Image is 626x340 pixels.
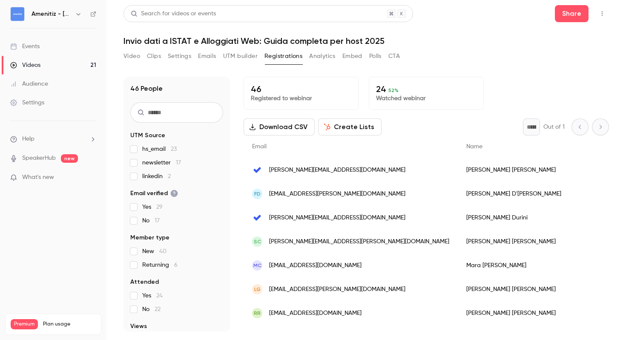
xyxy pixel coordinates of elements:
span: Yes [142,203,163,211]
span: [PERSON_NAME][EMAIL_ADDRESS][DOMAIN_NAME] [269,213,405,222]
span: No [142,216,160,225]
span: linkedin [142,172,171,181]
span: Email [252,144,267,150]
span: RR [254,309,261,317]
div: Events [10,42,40,51]
button: Settings [168,49,191,63]
span: [EMAIL_ADDRESS][DOMAIN_NAME] [269,309,362,318]
span: FD [254,190,261,198]
button: Clips [147,49,161,63]
span: Name [466,144,482,150]
div: Videos [10,61,40,69]
span: [EMAIL_ADDRESS][PERSON_NAME][DOMAIN_NAME] [269,285,405,294]
span: 23 [171,146,177,152]
h1: 46 People [130,84,163,94]
div: [PERSON_NAME] [PERSON_NAME] [458,158,622,182]
div: [PERSON_NAME] [PERSON_NAME] [458,277,622,301]
div: Audience [10,80,48,88]
div: Settings [10,98,44,107]
div: [PERSON_NAME] Durini [458,206,622,230]
div: [PERSON_NAME] [PERSON_NAME] [458,301,622,325]
span: 52 % [388,87,399,93]
span: 29 [156,204,163,210]
p: Out of 1 [543,123,565,131]
p: Watched webinar [376,94,477,103]
button: CTA [388,49,400,63]
span: Premium [11,319,38,329]
span: No [142,305,161,314]
span: new [61,154,78,163]
span: MC [253,262,261,269]
p: Registered to webinar [251,94,351,103]
button: Video [123,49,140,63]
button: Create Lists [318,118,382,135]
span: Plan usage [43,321,96,328]
span: 24 [156,293,163,299]
span: Member type [130,233,169,242]
span: [PERSON_NAME][EMAIL_ADDRESS][PERSON_NAME][DOMAIN_NAME] [269,237,449,246]
span: Views [130,322,147,331]
div: [PERSON_NAME] D'[PERSON_NAME] [458,182,622,206]
li: help-dropdown-opener [10,135,96,144]
iframe: Noticeable Trigger [86,174,96,182]
button: Registrations [264,49,302,63]
button: Share [555,5,589,22]
button: Top Bar Actions [595,7,609,20]
button: UTM builder [223,49,258,63]
span: hs_email [142,145,177,153]
button: Emails [198,49,216,63]
span: New [142,247,167,256]
div: Mara [PERSON_NAME] [458,254,622,277]
img: chekin.com [252,213,262,223]
div: Search for videos or events [131,9,216,18]
div: [PERSON_NAME] [PERSON_NAME] [458,230,622,254]
span: [PERSON_NAME][EMAIL_ADDRESS][DOMAIN_NAME] [269,166,405,175]
span: newsletter [142,158,181,167]
span: Help [22,135,34,144]
span: [EMAIL_ADDRESS][DOMAIN_NAME] [269,261,362,270]
button: Polls [369,49,382,63]
span: LG [254,285,261,293]
img: Amenitiz - Italia 🇮🇹 [11,7,24,21]
span: 22 [155,306,161,312]
span: What's new [22,173,54,182]
span: Yes [142,291,163,300]
span: Attended [130,278,159,286]
a: SpeakerHub [22,154,56,163]
h1: Invio dati a ISTAT e Alloggiati Web: Guida completa per host 2025 [123,36,609,46]
span: [EMAIL_ADDRESS][PERSON_NAME][DOMAIN_NAME] [269,190,405,199]
span: 17 [155,218,160,224]
span: UTM Source [130,131,165,140]
span: 2 [168,173,171,179]
p: 46 [251,84,351,94]
span: 40 [159,248,167,254]
button: Embed [342,49,362,63]
h6: Amenitiz - [GEOGRAPHIC_DATA] 🇮🇹 [32,10,72,18]
span: Returning [142,261,178,269]
button: Download CSV [244,118,315,135]
span: 6 [174,262,178,268]
span: Email verified [130,189,178,198]
span: SC [254,238,261,245]
p: 24 [376,84,477,94]
span: 17 [176,160,181,166]
button: Analytics [309,49,336,63]
img: chekin.com [252,165,262,175]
